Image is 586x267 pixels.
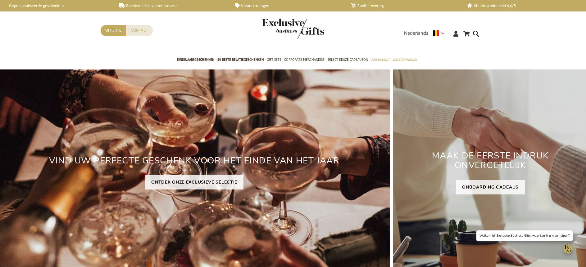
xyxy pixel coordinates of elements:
a: Offerte [101,25,126,36]
a: Snelle levering [351,3,457,8]
span: Select Keuze Cadeaubon [328,56,368,63]
span: Gift Sets [267,56,281,63]
div: Nederlands [404,30,448,37]
a: Contact [126,25,153,36]
a: Rechtstreekse verzendservice [119,3,225,8]
img: Exclusive Business gifts logo [262,19,324,39]
a: ONTDEK ONZE EXCLUSIEVE SELECTIE [145,175,243,189]
a: Klanttevredenheid 4,6/5 [467,3,573,8]
span: Eindejaarsgeschenken [177,56,214,63]
span: Nederlands [404,30,428,37]
a: ONBOARDING CADEAUS [456,180,525,194]
span: Per Budget [371,56,390,63]
a: Gepersonaliseerde geschenken [3,3,109,8]
span: Gelegenheden [393,56,417,63]
span: 50 beste relatiegeschenken [217,56,264,63]
span: Corporate Merchandise [284,56,325,63]
a: store logo [262,19,293,39]
a: Volumkortingen [235,3,341,8]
